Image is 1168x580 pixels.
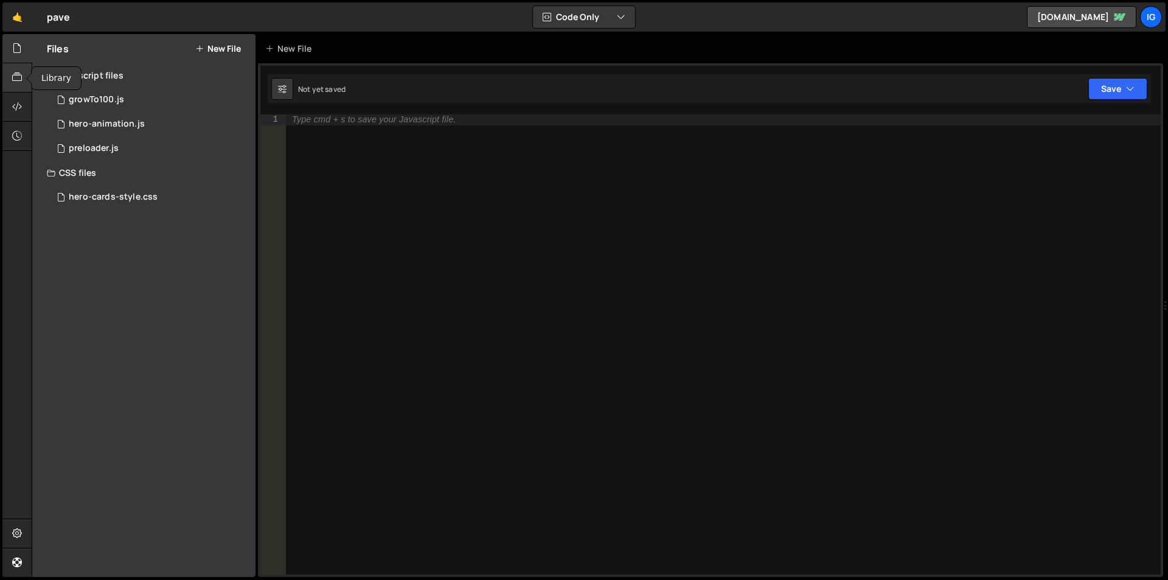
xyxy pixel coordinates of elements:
[69,192,158,203] div: hero-cards-style.css
[47,42,69,55] h2: Files
[195,44,241,54] button: New File
[47,185,255,209] div: 16663/45452.css
[69,143,119,154] div: preloader.js
[69,119,145,130] div: hero-animation.js
[47,88,255,112] div: 16663/45533.js
[47,136,255,161] div: 16663/45660.js
[265,43,316,55] div: New File
[298,84,346,94] div: Not yet saved
[47,10,71,24] div: pave
[69,94,124,105] div: growTo100.js
[260,114,286,125] div: 1
[292,115,456,125] div: Type cmd + s to save your Javascript file.
[47,112,255,136] div: 16663/45449.js
[1140,6,1162,28] a: ig
[32,67,81,89] div: Library
[32,63,255,88] div: Javascript files
[2,2,32,32] a: 🤙
[1027,6,1136,28] a: [DOMAIN_NAME]
[533,6,635,28] button: Code Only
[1088,78,1147,100] button: Save
[32,161,255,185] div: CSS files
